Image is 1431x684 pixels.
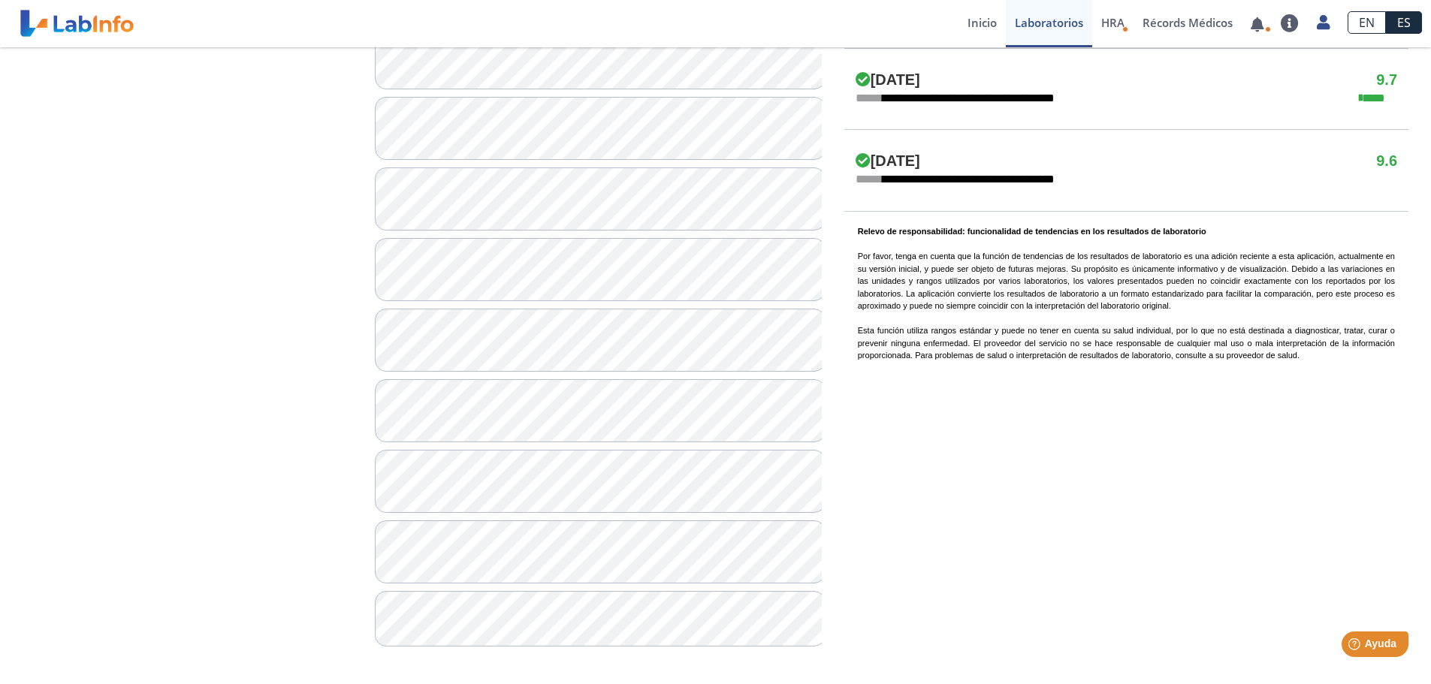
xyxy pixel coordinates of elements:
p: Por favor, tenga en cuenta que la función de tendencias de los resultados de laboratorio es una a... [858,225,1395,362]
iframe: Help widget launcher [1297,625,1414,667]
b: Relevo de responsabilidad: funcionalidad de tendencias en los resultados de laboratorio [858,227,1206,236]
h4: [DATE] [856,71,920,89]
h4: 9.6 [1376,152,1397,170]
h4: 9.7 [1376,71,1397,89]
a: EN [1348,11,1386,34]
h4: [DATE] [856,152,920,170]
span: HRA [1101,15,1125,30]
a: ES [1386,11,1422,34]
